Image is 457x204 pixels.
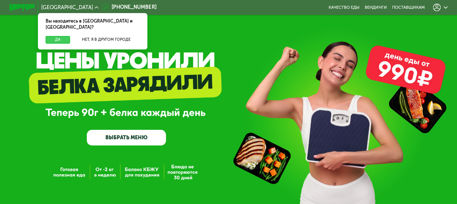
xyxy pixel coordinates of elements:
[41,5,93,10] span: [GEOGRAPHIC_DATA]
[392,5,425,10] div: поставщикам
[73,36,140,44] button: Нет, я в другом городе
[38,13,147,36] div: Вы находитесь в [GEOGRAPHIC_DATA] и [GEOGRAPHIC_DATA]?
[364,5,387,10] a: Вендинги
[46,36,70,44] button: Да
[328,5,359,10] a: Качество еды
[87,130,166,146] a: ВЫБРАТЬ МЕНЮ
[102,4,156,11] a: [PHONE_NUMBER]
